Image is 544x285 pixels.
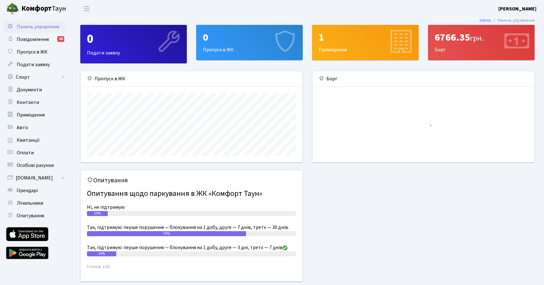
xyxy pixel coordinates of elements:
a: 1Приміщення [312,25,419,60]
b: [PERSON_NAME] [498,5,536,12]
a: Авто [3,121,66,134]
a: [DOMAIN_NAME] [3,172,66,184]
img: logo.png [6,3,19,15]
div: 1 [319,31,412,43]
div: 10% [87,211,108,216]
b: Комфорт [21,3,52,14]
a: Орендарі [3,184,66,197]
a: Опитування [3,209,66,222]
span: грн. [470,33,484,44]
div: Борг [312,71,534,87]
a: 0Пропуск в ЖК [196,25,303,60]
div: 14% [87,251,116,256]
a: Квитанції [3,134,66,146]
a: Контакти [3,96,66,109]
span: Пропуск в ЖК [17,48,48,55]
a: Спорт [3,71,66,83]
a: Оплати [3,146,66,159]
div: Борг [428,25,534,60]
a: 0Подати заявку [80,25,187,63]
div: 30 [57,36,64,42]
div: Подати заявку [81,25,186,63]
div: 0 [203,31,296,43]
div: 76% [87,231,246,236]
span: Подати заявку [17,61,50,68]
span: Таун [21,3,66,14]
a: Особові рахунки [3,159,66,172]
span: Панель управління [17,23,59,30]
span: Лічильники [17,200,43,207]
span: Опитування [17,212,44,219]
li: Панель управління [491,17,535,24]
a: Документи [3,83,66,96]
a: Приміщення [3,109,66,121]
div: Пропуск в ЖК [197,25,302,60]
div: Так, підтримую: перше порушення — блокування на 1 добу, друге — 7 днів, третє — 30 днів. [87,224,296,231]
span: Приміщення [17,111,45,118]
div: Ні, не підтримую [87,203,296,211]
button: Переключити навігацію [79,3,94,14]
span: Повідомлення [17,36,49,43]
h5: Опитування [87,177,296,184]
a: Пропуск в ЖК [3,46,66,58]
a: Лічильники [3,197,66,209]
h4: Опитування щодо паркування в ЖК «Комфорт Таун» [87,187,296,201]
div: Пропуск в ЖК [81,71,302,87]
span: Авто [17,124,28,131]
div: Так, підтримую: перше порушення — блокування на 1 добу, друге — 3 дні, третє — 7 днів [87,244,296,251]
a: Панель управління [3,20,66,33]
a: Admin [479,17,491,24]
a: [PERSON_NAME] [498,5,536,13]
a: Подати заявку [3,58,66,71]
nav: breadcrumb [470,14,544,27]
span: Орендарі [17,187,38,194]
span: Контакти [17,99,39,106]
div: Приміщення [312,25,418,60]
span: Оплати [17,149,34,156]
span: Квитанції [17,137,40,144]
span: Особові рахунки [17,162,54,169]
span: Документи [17,86,42,93]
small: Голосів: 1151 [87,264,296,275]
a: Повідомлення30 [3,33,66,46]
div: 0 [87,31,180,47]
div: 6766.35 [435,31,528,43]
